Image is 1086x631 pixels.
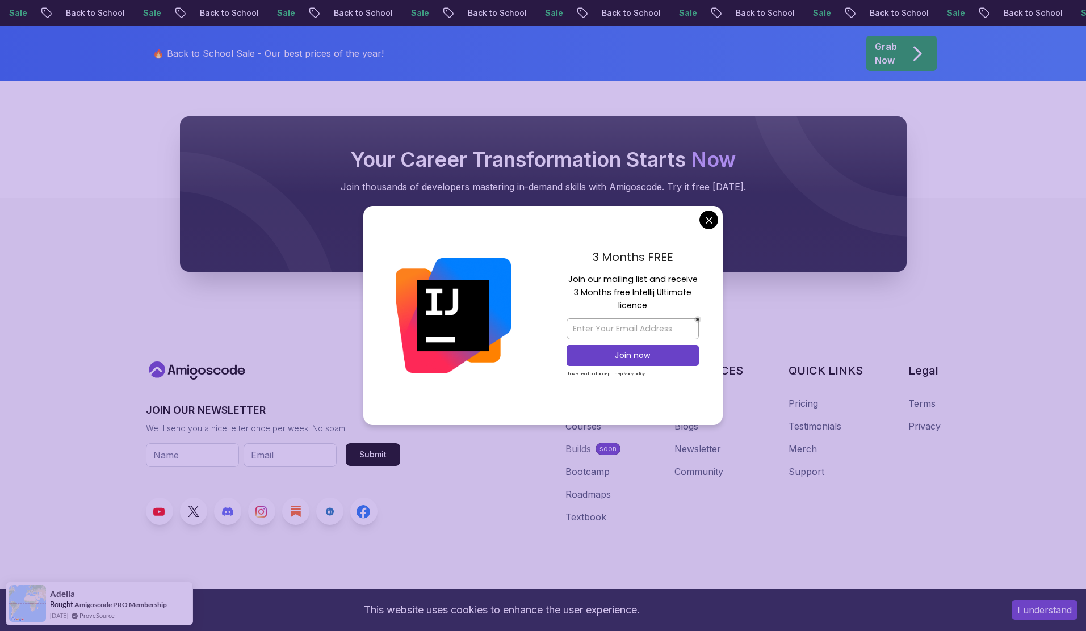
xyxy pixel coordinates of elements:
[875,40,897,67] p: Grab Now
[451,7,529,19] p: Back to School
[50,589,75,599] span: Adella
[316,498,343,525] a: LinkedIn link
[43,67,102,74] div: Domain Overview
[244,443,337,467] input: Email
[203,148,884,171] h2: Your Career Transformation Starts
[908,397,936,410] a: Terms
[853,7,930,19] p: Back to School
[789,465,824,478] a: Support
[146,443,239,467] input: Name
[183,7,261,19] p: Back to School
[32,18,56,27] div: v 4.0.25
[719,7,796,19] p: Back to School
[674,442,721,456] a: Newsletter
[79,611,115,620] a: ProveSource
[180,498,207,525] a: Twitter link
[282,498,309,525] a: Blog link
[146,402,400,418] h3: JOIN OUR NEWSLETTER
[796,7,833,19] p: Sale
[395,7,431,19] p: Sale
[789,419,841,433] a: Testimonials
[662,7,699,19] p: Sale
[359,449,387,460] div: Submit
[565,419,601,433] a: Courses
[248,498,275,525] a: Instagram link
[9,585,46,622] img: provesource social proof notification image
[346,443,400,466] button: Submit
[674,419,698,433] a: Blogs
[153,47,384,60] p: 🔥 Back to School Sale - Our best prices of the year!
[1012,600,1077,620] button: Accept cookies
[146,423,400,434] p: We'll send you a nice letter once per week. No spam.
[599,444,617,453] p: soon
[691,147,736,172] span: Now
[74,600,167,609] a: Amigoscode PRO Membership
[930,7,967,19] p: Sale
[9,598,995,622] div: This website uses cookies to enhance the user experience.
[565,465,610,478] a: Bootcamp
[987,7,1064,19] p: Back to School
[529,7,565,19] p: Sale
[789,442,817,456] a: Merch
[50,611,68,620] span: [DATE]
[317,7,395,19] p: Back to School
[127,7,163,19] p: Sale
[214,498,241,525] a: Discord link
[50,600,73,609] span: Bought
[908,363,941,378] h3: Legal
[113,66,122,75] img: tab_keywords_by_traffic_grey.svg
[565,442,591,456] div: Builds
[565,487,611,501] a: Roadmaps
[30,30,125,39] div: Domain: [DOMAIN_NAME]
[261,7,297,19] p: Sale
[203,180,884,193] p: Join thousands of developers mastering in-demand skills with Amigoscode. Try it free [DATE].
[18,18,27,27] img: logo_orange.svg
[31,66,40,75] img: tab_domain_overview_orange.svg
[789,363,863,378] h3: QUICK LINKS
[125,67,191,74] div: Keywords by Traffic
[18,30,27,39] img: website_grey.svg
[350,498,378,525] a: Facebook link
[49,7,127,19] p: Back to School
[789,397,818,410] a: Pricing
[585,7,662,19] p: Back to School
[674,465,723,478] a: Community
[565,510,606,524] a: Textbook
[146,498,173,525] a: Youtube link
[908,419,941,433] a: Privacy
